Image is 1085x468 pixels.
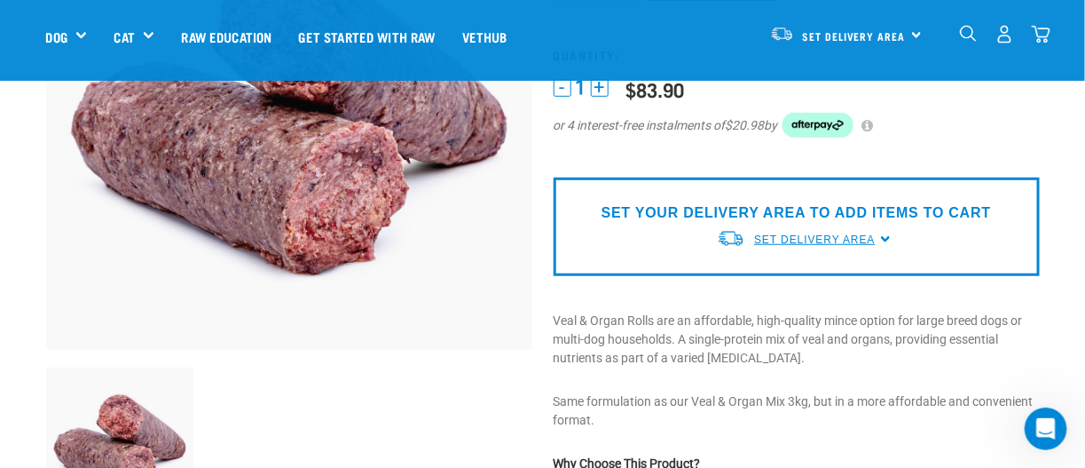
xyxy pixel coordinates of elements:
a: Cat [114,27,134,47]
iframe: Intercom live chat [1025,408,1067,450]
img: Afterpay [782,113,853,138]
img: home-icon@2x.png [1032,25,1050,44]
img: van-moving.png [770,26,794,42]
p: SET YOUR DELIVERY AREA TO ADD ITEMS TO CART [601,202,991,224]
button: - [554,79,571,97]
a: Dog [46,27,67,47]
span: 1 [576,78,586,97]
span: $20.98 [726,116,765,135]
div: or 4 interest-free instalments of by [554,113,1040,138]
a: Vethub [449,1,521,72]
p: Same formulation as our Veal & Organ Mix 3kg, but in a more affordable and convenient format. [554,393,1040,430]
button: + [591,79,609,97]
img: home-icon-1@2x.png [960,25,977,42]
a: Get started with Raw [286,1,449,72]
img: van-moving.png [717,229,745,248]
span: Set Delivery Area [754,234,875,246]
p: Veal & Organ Rolls are an affordable, high-quality mince option for large breed dogs or multi-dog... [554,312,1040,368]
span: Set Delivery Area [803,33,906,39]
div: $83.90 [626,78,685,100]
a: Raw Education [168,1,285,72]
img: user.png [995,25,1014,44]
